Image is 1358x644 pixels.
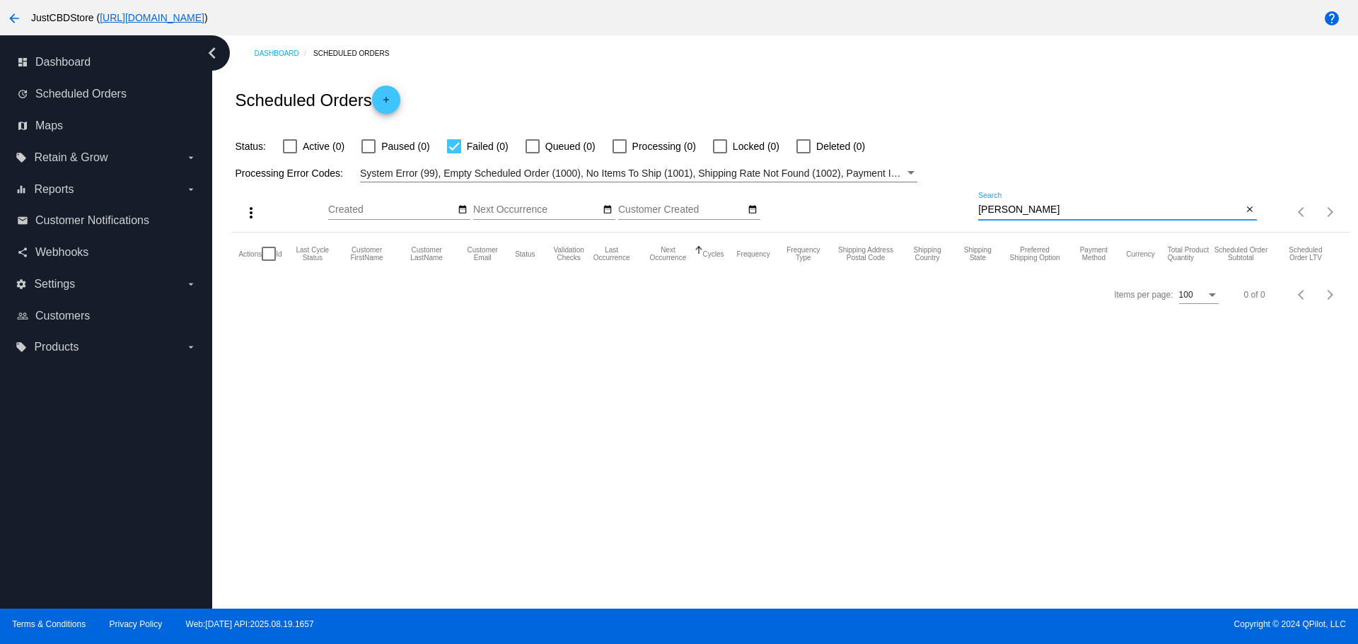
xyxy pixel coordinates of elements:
[17,215,28,226] i: email
[201,42,224,64] i: chevron_left
[463,246,502,262] button: Change sorting for CustomerEmail
[295,246,331,262] button: Change sorting for LastProcessingCycleId
[16,184,27,195] i: equalizer
[17,115,197,137] a: map Maps
[34,278,75,291] span: Settings
[403,246,450,262] button: Change sorting for CustomerLastName
[276,250,282,258] button: Change sorting for Id
[6,10,23,27] mat-icon: arrow_back
[545,138,596,155] span: Queued (0)
[1114,290,1173,300] div: Items per page:
[1245,204,1255,216] mat-icon: close
[816,138,865,155] span: Deleted (0)
[185,184,197,195] i: arrow_drop_down
[960,246,996,262] button: Change sorting for ShippingState
[1126,250,1155,258] button: Change sorting for CurrencyIso
[16,152,27,163] i: local_offer
[16,341,27,353] i: local_offer
[313,42,402,64] a: Scheduled Orders
[34,183,74,196] span: Reports
[343,246,390,262] button: Change sorting for CustomerFirstName
[110,619,163,629] a: Privacy Policy
[515,250,535,258] button: Change sorting for Status
[185,341,197,353] i: arrow_drop_down
[590,246,633,262] button: Change sorting for LastOccurrenceUtc
[978,204,1242,216] input: Search
[1281,246,1330,262] button: Change sorting for LifetimeValue
[1242,203,1257,218] button: Clear
[703,250,724,258] button: Change sorting for Cycles
[235,86,400,114] h2: Scheduled Orders
[235,168,343,179] span: Processing Error Codes:
[733,138,779,155] span: Locked (0)
[34,341,79,353] span: Products
[34,151,108,164] span: Retain & Grow
[35,56,91,69] span: Dashboard
[235,141,266,152] span: Status:
[473,204,600,216] input: Next Occurrence
[458,204,468,216] mat-icon: date_range
[100,12,204,23] a: [URL][DOMAIN_NAME]
[783,246,824,262] button: Change sorting for FrequencyType
[35,246,88,259] span: Webhooks
[467,138,509,155] span: Failed (0)
[360,165,917,182] mat-select: Filter by Processing Error Codes
[17,83,197,105] a: update Scheduled Orders
[646,246,690,262] button: Change sorting for NextOccurrenceUtc
[16,279,27,290] i: settings
[17,310,28,322] i: people_outline
[17,120,28,131] i: map
[603,204,613,216] mat-icon: date_range
[1179,291,1219,300] mat-select: Items per page:
[238,233,262,275] mat-header-cell: Actions
[185,279,197,290] i: arrow_drop_down
[17,88,28,100] i: update
[254,42,313,64] a: Dashboard
[1074,246,1114,262] button: Change sorting for PaymentMethod.Type
[35,119,63,132] span: Maps
[185,152,197,163] i: arrow_drop_down
[1316,281,1345,309] button: Next page
[17,247,28,258] i: share
[1179,290,1193,300] span: 100
[378,95,395,112] mat-icon: add
[12,619,86,629] a: Terms & Conditions
[17,57,28,68] i: dashboard
[1214,246,1269,262] button: Change sorting for Subtotal
[1244,290,1265,300] div: 0 of 0
[618,204,745,216] input: Customer Created
[17,209,197,232] a: email Customer Notifications
[243,204,260,221] mat-icon: more_vert
[837,246,895,262] button: Change sorting for ShippingPostcode
[17,51,197,74] a: dashboard Dashboard
[632,138,696,155] span: Processing (0)
[17,241,197,264] a: share Webhooks
[1168,233,1214,275] mat-header-cell: Total Product Quantity
[547,233,589,275] mat-header-cell: Validation Checks
[35,214,149,227] span: Customer Notifications
[381,138,429,155] span: Paused (0)
[186,619,314,629] a: Web:[DATE] API:2025.08.19.1657
[328,204,455,216] input: Created
[907,246,947,262] button: Change sorting for ShippingCountry
[1288,281,1316,309] button: Previous page
[691,619,1346,629] span: Copyright © 2024 QPilot, LLC
[303,138,344,155] span: Active (0)
[17,305,197,327] a: people_outline Customers
[1288,198,1316,226] button: Previous page
[1323,10,1340,27] mat-icon: help
[31,12,208,23] span: JustCBDStore ( )
[1009,246,1062,262] button: Change sorting for PreferredShippingOption
[35,310,90,322] span: Customers
[1316,198,1345,226] button: Next page
[737,250,770,258] button: Change sorting for Frequency
[35,88,127,100] span: Scheduled Orders
[748,204,758,216] mat-icon: date_range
